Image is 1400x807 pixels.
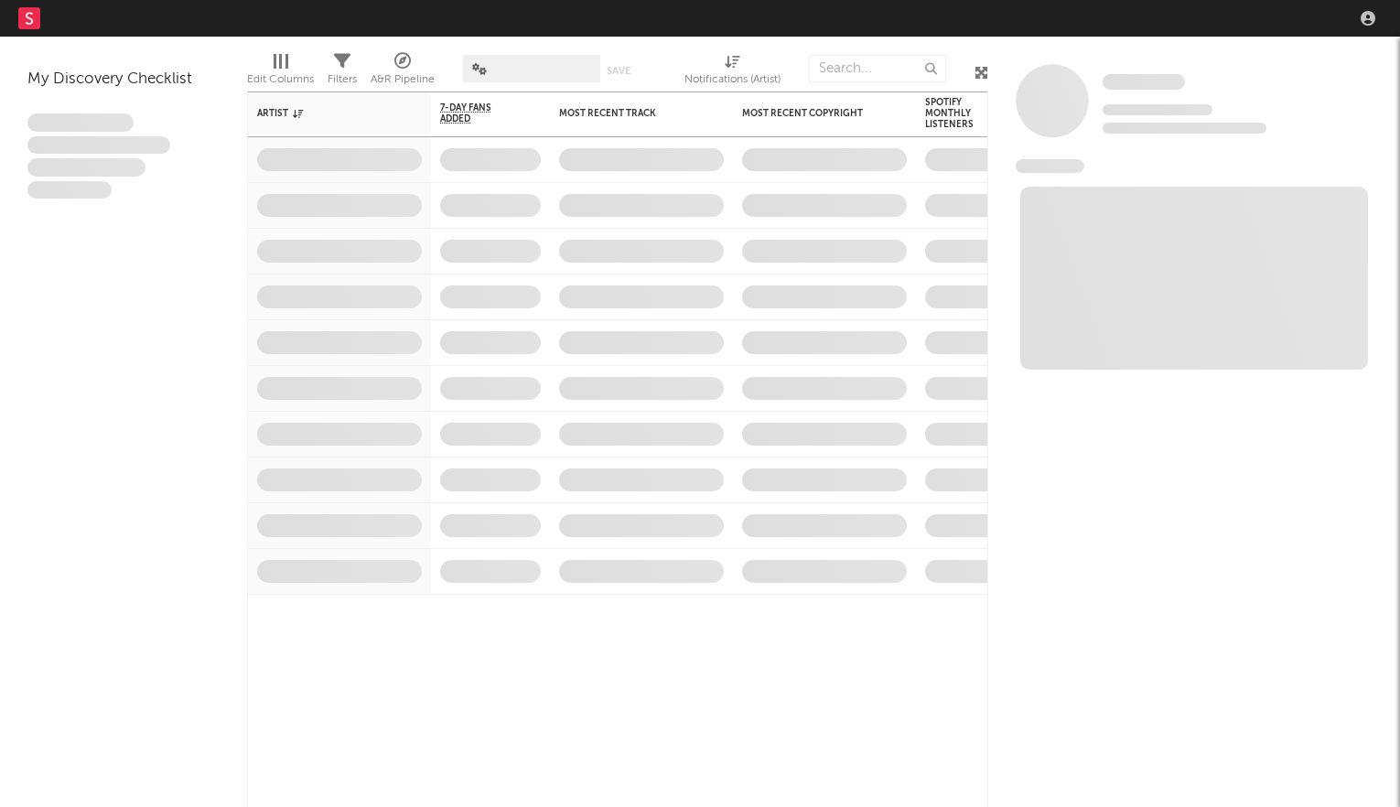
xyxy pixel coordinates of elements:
[328,46,357,99] div: Filters
[27,113,134,132] span: Lorem ipsum dolor
[1103,123,1266,134] span: 0 fans last week
[27,69,220,91] div: My Discovery Checklist
[809,55,946,82] input: Search...
[371,46,435,99] div: A&R Pipeline
[684,69,781,91] div: Notifications (Artist)
[247,69,314,91] div: Edit Columns
[247,46,314,99] div: Edit Columns
[27,158,145,177] span: Praesent ac interdum
[742,108,879,119] div: Most Recent Copyright
[371,69,435,91] div: A&R Pipeline
[1016,159,1084,173] span: News Feed
[27,136,170,155] span: Integer aliquet in purus et
[257,108,394,119] div: Artist
[684,46,781,99] div: Notifications (Artist)
[607,66,630,76] button: Save
[27,181,112,199] span: Aliquam viverra
[328,69,357,91] div: Filters
[1103,74,1185,90] span: Some Artist
[1103,104,1212,115] span: Tracking Since: [DATE]
[925,97,989,130] div: Spotify Monthly Listeners
[440,102,513,124] span: 7-Day Fans Added
[559,108,696,119] div: Most Recent Track
[1103,73,1185,91] a: Some Artist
